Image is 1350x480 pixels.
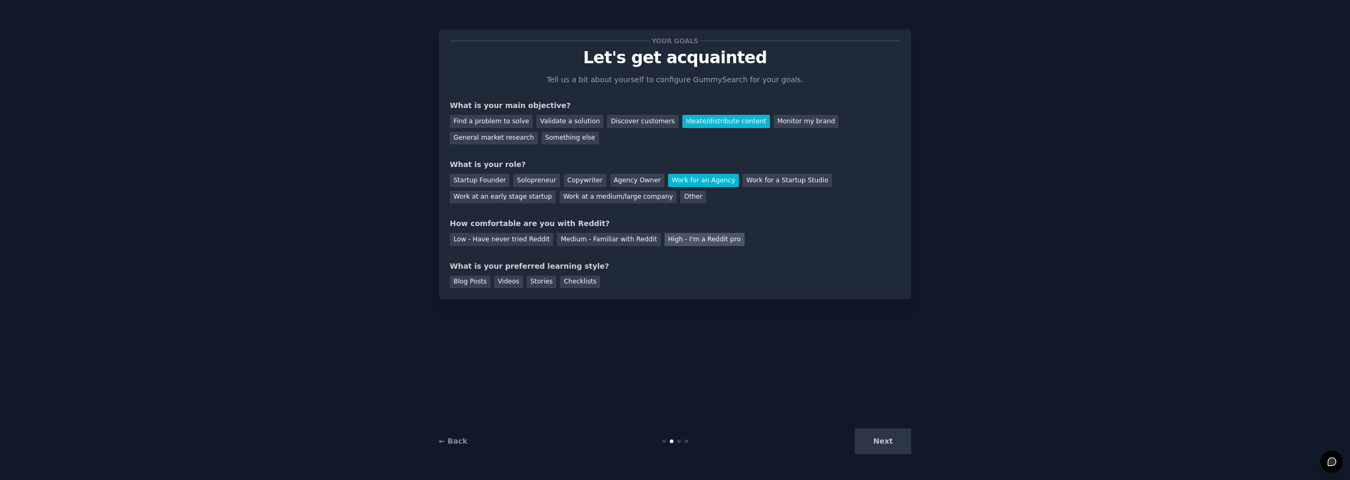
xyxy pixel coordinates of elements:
p: Tell us a bit about yourself to configure GummySearch for your goals. [542,74,808,85]
div: Checklists [560,276,600,289]
div: Solopreneur [513,174,560,187]
span: Your goals [650,35,700,46]
div: Find a problem to solve [450,115,533,128]
div: What is your role? [450,159,900,170]
div: Something else [542,132,599,145]
p: Let's get acquainted [450,48,900,67]
div: Work for a Startup Studio [742,174,832,187]
div: Discover customers [607,115,678,128]
div: Ideate/distribute content [682,115,770,128]
div: Stories [527,276,556,289]
div: Blog Posts [450,276,490,289]
div: Copywriter [564,174,606,187]
div: Monitor my brand [774,115,838,128]
div: High - I'm a Reddit pro [664,233,745,246]
div: Validate a solution [536,115,603,128]
div: Work at an early stage startup [450,191,556,204]
div: Videos [494,276,523,289]
div: General market research [450,132,538,145]
div: What is your main objective? [450,100,900,111]
div: Low - Have never tried Reddit [450,233,553,246]
div: Startup Founder [450,174,509,187]
div: How comfortable are you with Reddit? [450,218,900,229]
div: Other [680,191,706,204]
div: What is your preferred learning style? [450,261,900,272]
a: ← Back [439,437,467,445]
div: Work at a medium/large company [560,191,677,204]
div: Medium - Familiar with Reddit [557,233,660,246]
div: Work for an Agency [668,174,739,187]
div: Agency Owner [610,174,664,187]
